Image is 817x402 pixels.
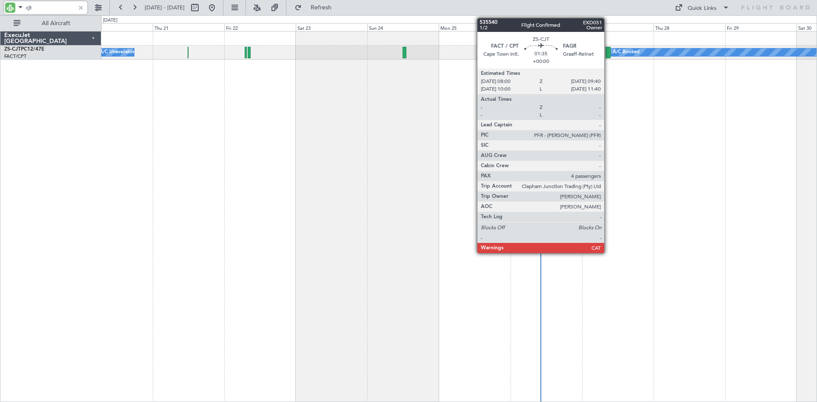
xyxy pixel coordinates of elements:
input: A/C (Reg. or Type) [26,1,75,14]
div: Fri 22 [224,23,296,31]
div: Thu 28 [654,23,725,31]
a: ZS-CJTPC12/47E [4,47,44,52]
div: Sun 24 [367,23,439,31]
a: FACT/CPT [4,53,26,60]
button: All Aircraft [9,17,92,30]
span: ZS-CJT [4,47,21,52]
span: Refresh [303,5,339,11]
div: Tue 26 [511,23,582,31]
div: Wed 20 [81,23,153,31]
div: Wed 27 [582,23,654,31]
div: Quick Links [688,4,717,13]
span: [DATE] - [DATE] [145,4,185,11]
button: Refresh [291,1,342,14]
div: Thu 21 [153,23,224,31]
div: Sat 23 [296,23,367,31]
div: A/C Booked [613,46,640,59]
button: Quick Links [671,1,734,14]
div: Fri 29 [725,23,797,31]
span: All Aircraft [22,20,90,26]
div: [DATE] [103,17,117,24]
div: A/C Unavailable [100,46,135,59]
div: Mon 25 [439,23,510,31]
